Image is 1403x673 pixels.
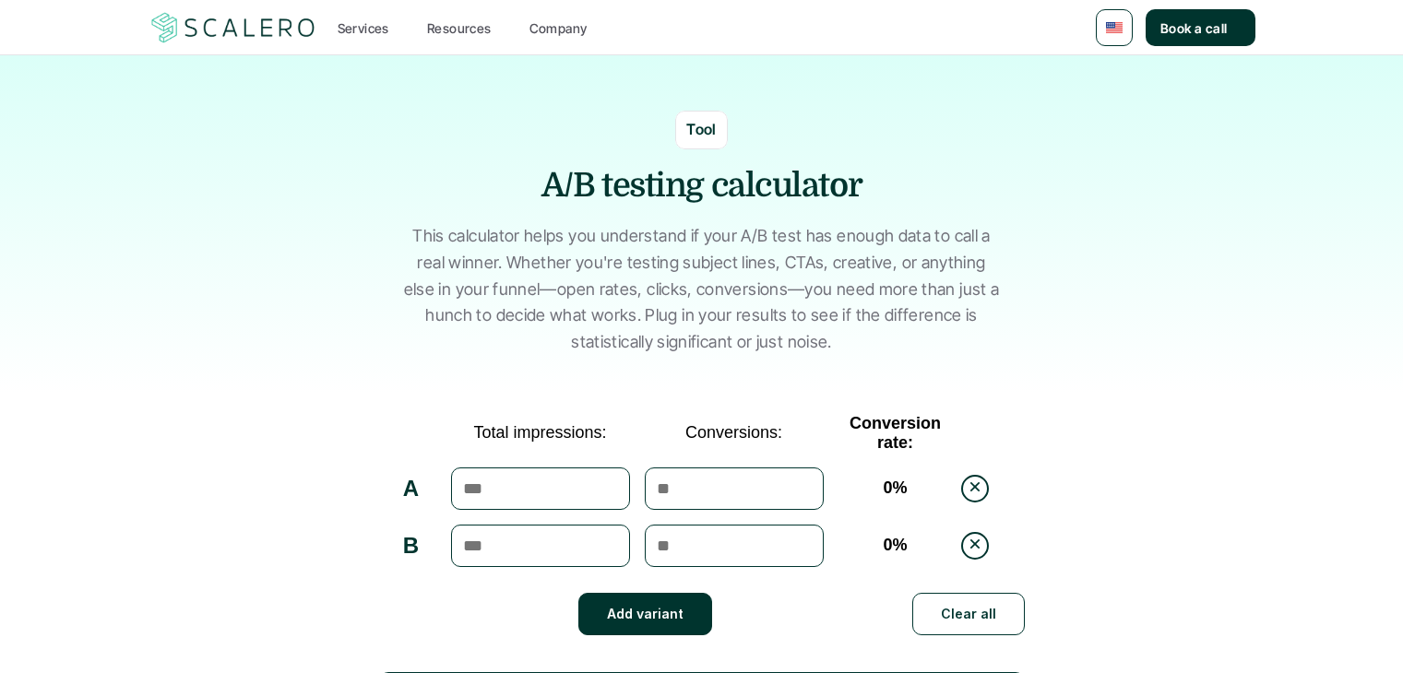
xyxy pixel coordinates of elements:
td: Conversions: [637,407,831,460]
td: 0 % [831,460,960,517]
p: Company [529,18,588,38]
p: Resources [427,18,492,38]
button: Clear all [912,593,1025,635]
td: Total impressions: [444,407,637,460]
p: Book a call [1160,18,1228,38]
td: Conversion rate: [831,407,960,460]
p: This calculator helps you understand if your A/B test has enough data to call a real winner. Whet... [402,223,1002,356]
a: Scalero company logo [149,11,318,44]
p: Tool [686,118,717,142]
td: 0 % [831,517,960,574]
button: Add variant [578,593,712,635]
h1: A/B testing calculator [425,163,979,209]
td: B [379,517,444,574]
td: A [379,460,444,517]
a: Book a call [1146,9,1255,46]
img: Scalero company logo [149,10,318,45]
p: Services [338,18,389,38]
